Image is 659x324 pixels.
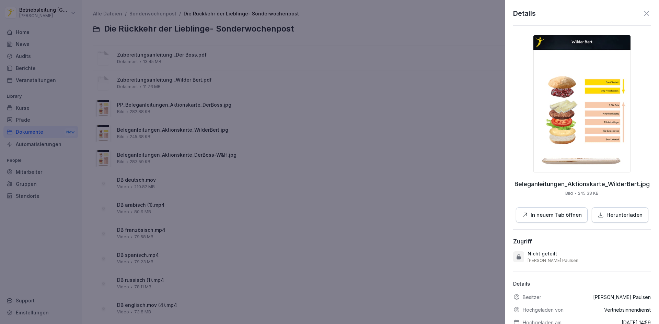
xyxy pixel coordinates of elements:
[513,8,536,19] p: Details
[523,293,541,301] p: Besitzer
[593,293,651,301] p: [PERSON_NAME] Paulsen
[531,211,582,219] p: In neuem Tab öffnen
[592,207,648,223] button: Herunterladen
[513,280,651,288] p: Details
[528,250,557,257] p: Nicht geteilt
[606,211,643,219] p: Herunterladen
[523,306,564,313] p: Hochgeladen von
[533,35,631,172] img: thumbnail
[513,238,532,245] div: Zugriff
[578,190,599,196] p: 245.38 KB
[528,258,578,263] p: [PERSON_NAME] Paulsen
[516,207,588,223] button: In neuem Tab öffnen
[604,306,651,313] p: Vertriebsinnendienst
[565,190,573,196] p: Bild
[515,181,650,188] p: Beleganleitungen_Aktionskarte_WilderBert.jpg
